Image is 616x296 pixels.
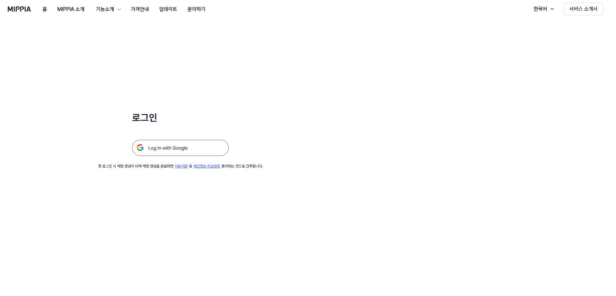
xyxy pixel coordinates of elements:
[532,5,548,13] div: 한국어
[90,3,126,16] button: 기능소개
[193,164,220,168] a: 개인정보 취급방침
[132,140,229,156] img: 구글 로그인 버튼
[52,3,90,16] button: MIPPIA 소개
[37,3,52,16] button: 홈
[132,111,229,124] h1: 로그인
[8,6,31,12] img: logo
[154,0,182,18] a: 업데이트
[126,3,154,16] button: 가격안내
[182,3,211,16] button: 문의하기
[98,164,263,169] div: 첫 로그인 시 계정 생성이 되며 계정 생성을 완료하면 및 동의하는 것으로 간주합니다.
[527,3,559,15] button: 한국어
[175,164,188,168] a: 이용약관
[154,3,182,16] button: 업데이트
[564,3,603,15] button: 서비스 소개서
[95,5,115,13] div: 기능소개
